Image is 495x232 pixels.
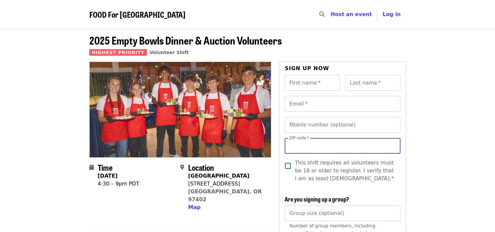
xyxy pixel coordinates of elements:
img: 2025 Empty Bowls Dinner & Auction Volunteers organized by FOOD For Lane County [90,62,271,157]
input: First name [285,75,340,91]
span: Sign up now [285,65,329,71]
i: search icon [319,11,325,17]
div: 4:30 – 9pm PDT [98,180,139,188]
input: Last name [345,75,400,91]
input: ZIP code [285,138,400,154]
i: calendar icon [89,164,94,170]
div: [STREET_ADDRESS] [188,180,266,188]
button: Log in [377,8,406,21]
span: Highest Priority [89,49,147,56]
a: Host an event [330,11,372,17]
span: 2025 Empty Bowls Dinner & Auction Volunteers [89,32,282,48]
i: map-marker-alt icon [180,164,184,170]
span: Are you signing up a group? [285,195,349,203]
strong: [GEOGRAPHIC_DATA] [188,173,249,179]
a: [GEOGRAPHIC_DATA], OR 97402 [188,188,262,203]
span: FOOD For [GEOGRAPHIC_DATA] [89,9,186,20]
label: ZIP code [289,136,309,140]
span: This shift requires all volunteers must be 16 or older to register. I verify that I am as least [... [295,159,395,183]
input: [object Object] [285,205,400,221]
span: Map [188,204,201,210]
strong: [DATE] [98,173,118,179]
span: Time [98,162,113,173]
input: Email [285,96,400,112]
span: Log in [382,11,400,17]
a: Volunteer Shift [150,50,189,55]
span: Location [188,162,214,173]
a: FOOD For [GEOGRAPHIC_DATA] [89,10,186,19]
input: Search [328,7,334,22]
input: Mobile number (optional) [285,117,400,133]
button: Map [188,203,201,211]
